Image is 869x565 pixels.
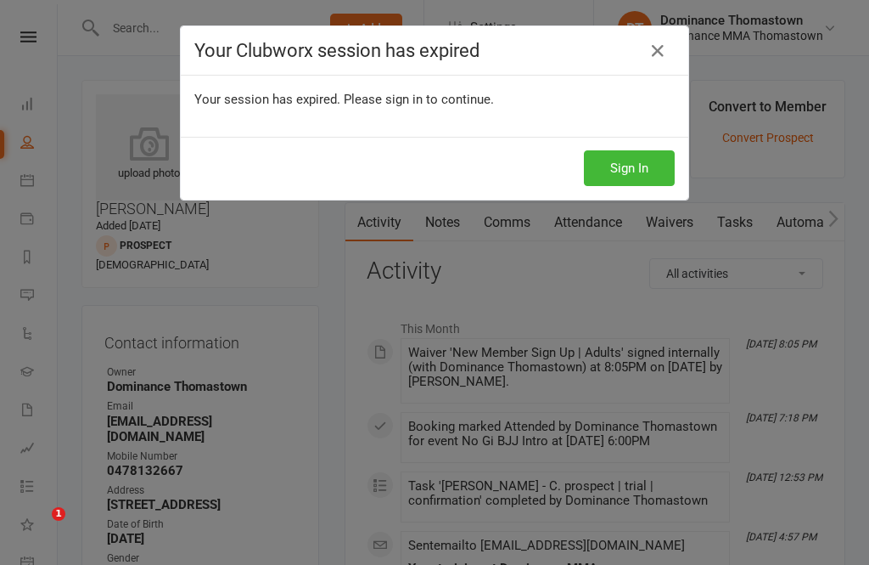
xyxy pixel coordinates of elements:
span: 1 [52,507,65,521]
a: Close [644,37,671,65]
iframe: Intercom live chat [17,507,58,548]
span: Your session has expired. Please sign in to continue. [194,92,494,107]
h4: Your Clubworx session has expired [194,40,675,61]
button: Sign In [584,150,675,186]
